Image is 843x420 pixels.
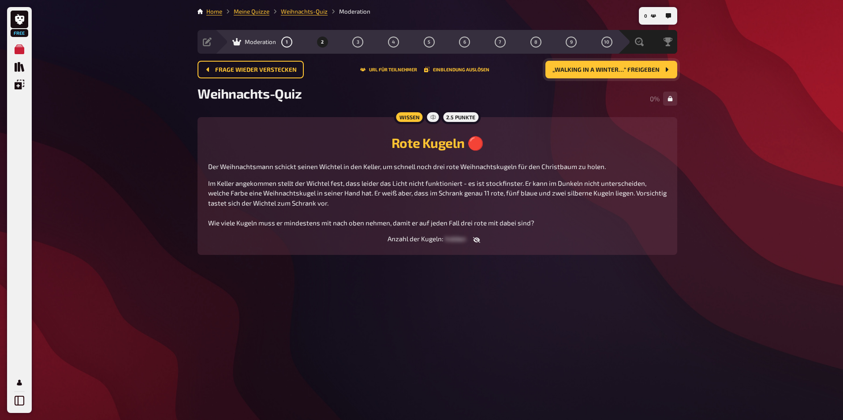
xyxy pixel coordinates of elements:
span: 1 [286,40,288,44]
span: Moderation [245,38,276,45]
button: 8 [529,35,543,49]
div: Anzahl der Kugeln : [208,235,667,244]
button: 0 [641,9,660,23]
button: 7 [493,35,507,49]
span: Der Weihnachtsmann schickt seinen Wichtel in den Keller, um schnell noch drei rote Weihnachtskuge... [208,162,606,170]
a: Meine Quizze [234,8,269,15]
span: 2 [321,40,324,44]
span: „Walking in a winter…“ freigeben [552,67,660,73]
button: 9 [564,35,578,49]
a: Einblendungen [11,76,28,93]
div: 2.5 Punkte [441,110,481,124]
a: Meine Quizze [11,41,28,58]
span: 9 [570,40,573,44]
button: 4 [386,35,400,49]
span: 4 [392,40,395,44]
span: Weihnachts-Quiz [198,85,302,101]
button: Frage wieder verstecken [198,61,304,78]
button: 6 [458,35,472,49]
li: Weihnachts-Quiz [269,7,328,16]
button: 5 [422,35,436,49]
button: „Walking in a winter…“ freigeben [545,61,677,78]
a: Quiz Sammlung [11,58,28,76]
h2: Rote Kugeln 🔴 [208,135,667,151]
span: 5 [428,40,430,44]
span: 0 [644,14,647,18]
span: hidden [445,235,466,243]
button: Einblendung auslösen [424,67,489,72]
span: 10 [604,40,609,44]
span: 6 [463,40,466,44]
span: Free [11,30,27,36]
a: Weihnachts-Quiz [281,8,328,15]
span: Im Keller angekommen stellt der Wichtel fest, dass leider das Licht nicht funktioniert - es ist s... [208,179,668,227]
button: 3 [351,35,365,49]
span: 0 % [650,95,660,103]
li: Moderation [328,7,370,16]
a: Mein Konto [11,374,28,391]
div: Wissen [394,110,425,124]
li: Meine Quizze [222,7,269,16]
button: 2 [315,35,329,49]
span: 7 [499,40,501,44]
span: 3 [357,40,359,44]
li: Home [206,7,222,16]
span: Frage wieder verstecken [215,67,297,73]
a: Home [206,8,222,15]
span: 8 [534,40,537,44]
button: URL für Teilnehmer [360,67,417,72]
button: 1 [280,35,294,49]
button: 10 [600,35,614,49]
